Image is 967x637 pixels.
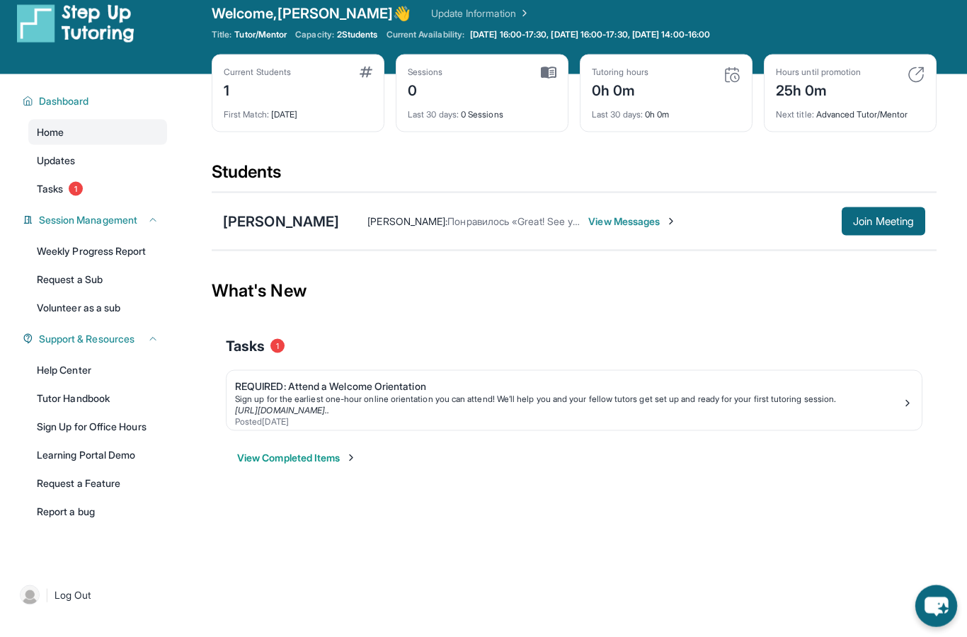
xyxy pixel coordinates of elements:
div: 1 [224,78,291,101]
span: Support & Resources [39,332,135,346]
span: Welcome, [PERSON_NAME] 👋 [212,4,411,23]
div: Tutoring hours [592,67,648,78]
a: Weekly Progress Report [28,239,167,264]
button: View Completed Items [237,451,357,465]
img: Chevron Right [516,6,530,21]
a: REQUIRED: Attend a Welcome OrientationSign up for the earliest one-hour online orientation you ca... [227,371,922,430]
div: 0 [408,78,443,101]
a: Volunteer as a sub [28,295,167,321]
img: Chevron-Right [665,216,677,227]
a: Request a Sub [28,267,167,292]
a: [DATE] 16:00-17:30, [DATE] 16:00-17:30, [DATE] 14:00-16:00 [467,29,713,40]
a: [URL][DOMAIN_NAME].. [235,405,329,415]
span: Tutor/Mentor [234,29,287,40]
span: [PERSON_NAME] : [367,215,447,227]
button: Support & Resources [33,332,159,346]
div: [PERSON_NAME] [223,212,339,231]
div: Advanced Tutor/Mentor [776,101,925,120]
a: Tutor Handbook [28,386,167,411]
span: Last 30 days : [408,109,459,120]
div: 0 Sessions [408,101,556,120]
span: First Match : [224,109,269,120]
div: Hours until promotion [776,67,861,78]
div: Students [212,161,937,192]
span: Updates [37,154,76,168]
div: Current Students [224,67,291,78]
span: Next title : [776,109,814,120]
span: Tasks [226,336,265,356]
a: Learning Portal Demo [28,442,167,468]
div: [DATE] [224,101,372,120]
span: Tasks [37,182,63,196]
span: | [45,587,49,604]
span: Session Management [39,213,137,227]
span: Home [37,125,64,139]
button: Join Meeting [842,207,925,236]
span: Понравилось «Great! See you there!» [447,215,618,227]
a: Sign Up for Office Hours [28,414,167,440]
img: user-img [20,585,40,605]
a: Updates [28,148,167,173]
span: Dashboard [39,94,89,108]
span: 2 Students [337,29,378,40]
div: Sign up for the earliest one-hour online orientation you can attend! We’ll help you and your fell... [235,394,902,405]
span: Last 30 days : [592,109,643,120]
img: card [541,67,556,79]
div: What's New [212,260,937,322]
a: Home [28,120,167,145]
span: 1 [270,339,285,353]
span: Capacity: [295,29,334,40]
a: |Log Out [14,580,167,611]
div: Posted [DATE] [235,416,902,427]
a: Tasks1 [28,176,167,202]
span: View Messages [588,214,677,229]
a: Help Center [28,357,167,383]
span: Title: [212,29,231,40]
button: chat-button [915,585,957,627]
button: Dashboard [33,94,159,108]
a: Report a bug [28,499,167,524]
button: Session Management [33,213,159,227]
img: card [360,67,372,78]
a: Update Information [431,6,530,21]
img: logo [17,4,135,43]
span: Log Out [55,588,91,602]
div: 25h 0m [776,78,861,101]
div: 0h 0m [592,78,648,101]
div: Sessions [408,67,443,78]
span: 1 [69,182,83,196]
img: card [908,67,925,84]
div: 0h 0m [592,101,740,120]
img: card [723,67,740,84]
a: Request a Feature [28,471,167,496]
span: Join Meeting [853,217,914,226]
span: [DATE] 16:00-17:30, [DATE] 16:00-17:30, [DATE] 14:00-16:00 [470,29,710,40]
span: Current Availability: [387,29,464,40]
div: REQUIRED: Attend a Welcome Orientation [235,379,902,394]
